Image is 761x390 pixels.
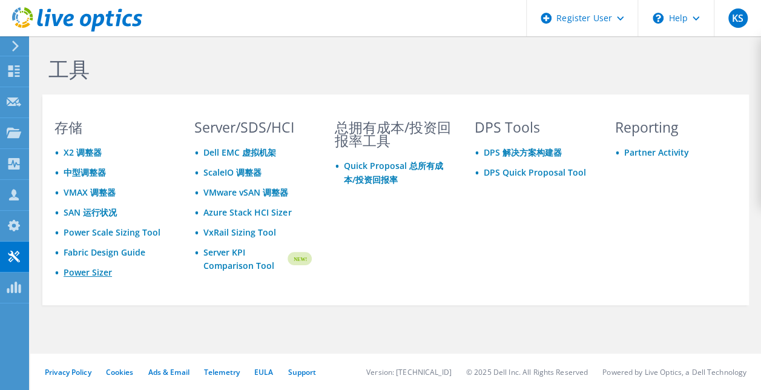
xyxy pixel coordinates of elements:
a: VMAX 调整器 [64,187,116,198]
a: EULA [254,367,273,377]
a: Cookies [106,367,134,377]
a: SAN 运行状况 [64,207,117,218]
h3: Reporting [615,121,732,134]
h3: 存储 [54,121,171,134]
a: Ads & Email [148,367,189,377]
a: DPS 解决方案构建器 [484,147,562,158]
span: KS [728,8,748,28]
svg: \n [653,13,664,24]
a: Partner Activity [624,147,689,158]
li: Powered by Live Optics, a Dell Technology [602,367,746,377]
a: Azure Stack HCI Sizer [203,207,291,218]
a: Server KPI Comparison Tool [203,246,285,273]
a: Support [288,367,316,377]
a: VMware vSAN 调整器 [203,187,288,198]
li: Version: [TECHNICAL_ID] [366,367,452,377]
a: Power Sizer [64,266,112,278]
a: Privacy Policy [45,367,91,377]
h3: DPS Tools [475,121,591,134]
a: DPS Quick Proposal Tool [484,167,586,178]
h1: 工具 [48,56,737,82]
a: 中型调整器 [64,167,106,178]
a: Quick Proposal 总所有成本/投资回报率 [344,160,443,185]
a: VxRail Sizing Tool [203,226,276,238]
a: Fabric Design Guide [64,246,145,258]
img: new-badge.svg [286,245,312,273]
a: Dell EMC 虚拟机架 [203,147,276,158]
a: Power Scale Sizing Tool [64,226,160,238]
a: ScaleIO 调整器 [203,167,262,178]
a: X2 调整器 [64,147,102,158]
a: Telemetry [204,367,240,377]
li: © 2025 Dell Inc. All Rights Reserved [466,367,588,377]
h3: Server/SDS/HCI [194,121,311,134]
h3: 总拥有成本/投资回报率工具 [335,121,452,147]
